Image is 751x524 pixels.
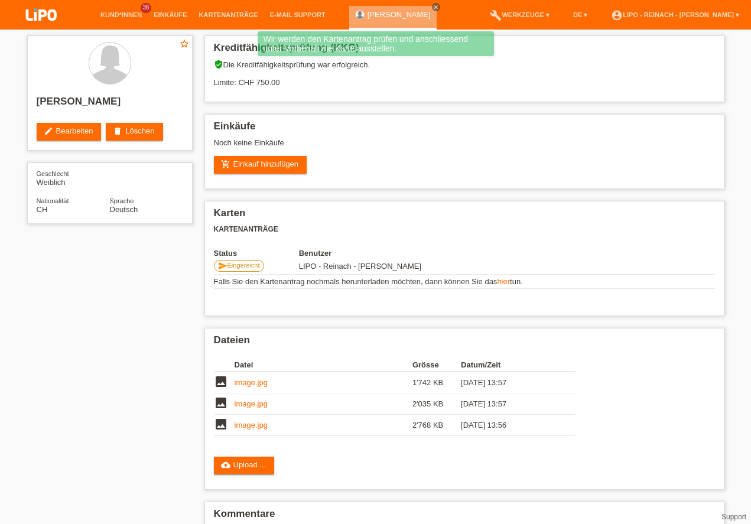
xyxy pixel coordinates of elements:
span: Geschlecht [37,170,69,177]
i: delete [113,126,122,136]
a: hier [497,277,510,286]
i: build [490,9,502,21]
h2: Einkäufe [214,121,715,138]
a: Einkäufe [148,11,193,18]
td: 2'768 KB [412,415,461,436]
span: Deutsch [110,205,138,214]
td: [DATE] 13:57 [461,372,558,393]
td: [DATE] 13:56 [461,415,558,436]
i: close [433,4,439,10]
span: 36 [141,3,151,13]
a: deleteLöschen [106,123,162,141]
span: 26.09.2025 [299,262,421,271]
th: Benutzer [299,249,499,258]
a: image.jpg [235,399,268,408]
i: image [214,375,228,389]
a: account_circleLIPO - Reinach - [PERSON_NAME] ▾ [605,11,745,18]
a: Kund*innen [95,11,148,18]
a: buildWerkzeuge ▾ [484,11,555,18]
th: Datum/Zeit [461,358,558,372]
a: image.jpg [235,421,268,429]
td: Falls Sie den Kartenantrag nochmals herunterladen möchten, dann können Sie das tun. [214,275,715,289]
a: Kartenanträge [193,11,264,18]
a: LIPO pay [12,24,71,33]
a: E-Mail Support [264,11,331,18]
td: [DATE] 13:57 [461,393,558,415]
a: editBearbeiten [37,123,102,141]
i: verified_user [214,60,223,69]
div: Weiblich [37,169,110,187]
span: Eingereicht [227,262,260,269]
div: Die Kreditfähigkeitsprüfung war erfolgreich. Limite: CHF 750.00 [214,60,715,96]
a: image.jpg [235,378,268,387]
a: DE ▾ [567,11,593,18]
i: image [214,417,228,431]
a: [PERSON_NAME] [368,10,431,19]
span: Nationalität [37,197,69,204]
a: close [432,3,440,11]
i: edit [44,126,53,136]
i: image [214,396,228,410]
th: Status [214,249,299,258]
td: 2'035 KB [412,393,461,415]
h2: [PERSON_NAME] [37,96,183,113]
h2: Dateien [214,334,715,352]
i: account_circle [611,9,623,21]
a: Support [721,513,746,521]
a: cloud_uploadUpload ... [214,457,275,474]
td: 1'742 KB [412,372,461,393]
a: add_shopping_cartEinkauf hinzufügen [214,156,307,174]
span: Schweiz [37,205,48,214]
span: Sprache [110,197,134,204]
i: send [218,261,227,271]
i: cloud_upload [221,460,230,470]
h3: Kartenanträge [214,225,715,234]
i: add_shopping_cart [221,160,230,169]
th: Grösse [412,358,461,372]
h2: Karten [214,207,715,225]
div: Noch keine Einkäufe [214,138,715,156]
th: Datei [235,358,412,372]
div: Wir werden den Kartenantrag prüfen und anschliessend unter Vorbehalt die Karte ausstellen. [258,31,494,56]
